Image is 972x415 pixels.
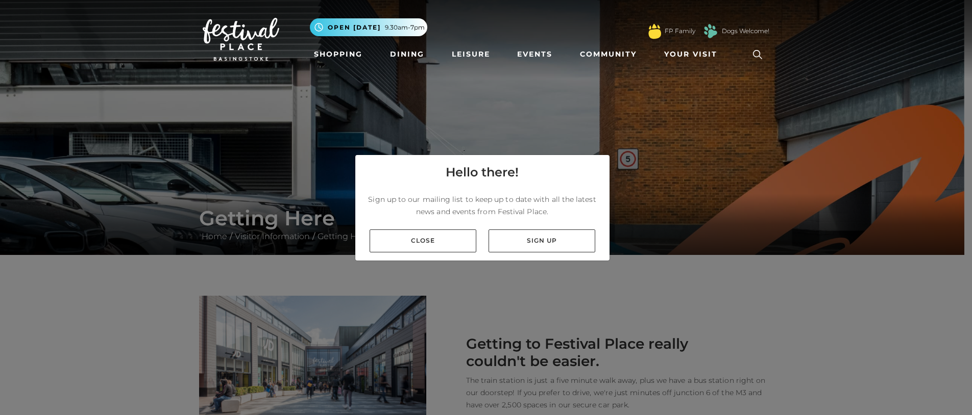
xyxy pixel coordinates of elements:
span: Open [DATE] [328,23,381,32]
a: Sign up [489,229,595,252]
span: Your Visit [664,49,717,60]
a: Community [576,45,641,64]
a: Events [513,45,556,64]
a: FP Family [665,27,695,36]
a: Your Visit [660,45,726,64]
a: Dining [386,45,428,64]
a: Shopping [310,45,367,64]
a: Close [370,229,476,252]
span: 9.30am-7pm [385,23,425,32]
button: Open [DATE] 9.30am-7pm [310,18,427,36]
p: Sign up to our mailing list to keep up to date with all the latest news and events from Festival ... [363,193,601,218]
a: Leisure [448,45,494,64]
a: Dogs Welcome! [722,27,769,36]
img: Festival Place Logo [203,18,279,61]
h4: Hello there! [446,163,519,181]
